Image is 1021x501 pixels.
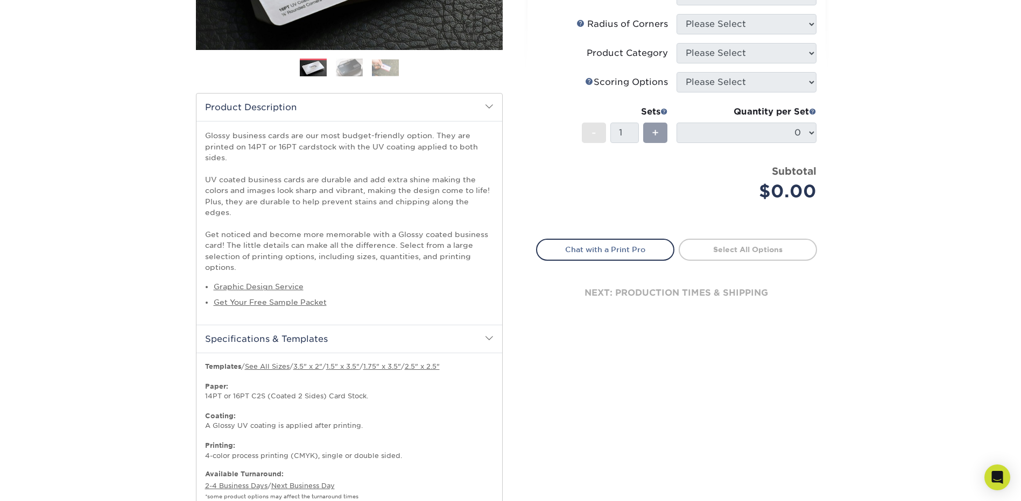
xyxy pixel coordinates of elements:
[245,362,290,370] a: See All Sizes
[293,362,322,370] a: 3.5" x 2"
[679,239,817,260] a: Select All Options
[196,325,502,353] h2: Specifications & Templates
[271,482,335,490] a: Next Business Day
[205,441,235,449] strong: Printing:
[205,493,358,499] small: *some product options may affect the turnaround times
[772,165,816,177] strong: Subtotal
[984,464,1010,490] div: Open Intercom Messenger
[214,298,327,306] a: Get Your Free Sample Packet
[536,261,817,325] div: next: production times & shipping
[585,76,668,89] div: Scoring Options
[300,55,327,82] img: Business Cards 01
[677,105,816,118] div: Quantity per Set
[372,59,399,76] img: Business Cards 03
[196,94,502,121] h2: Product Description
[205,470,284,478] b: Available Turnaround:
[205,130,494,273] p: Glossy business cards are our most budget-friendly option. They are printed on 14PT or 16PT cards...
[587,47,668,60] div: Product Category
[205,482,267,490] a: 2-4 Business Days
[205,412,236,420] strong: Coating:
[363,362,401,370] a: 1.75" x 3.5"
[405,362,440,370] a: 2.5" x 2.5"
[652,125,659,141] span: +
[582,105,668,118] div: Sets
[685,178,816,204] div: $0.00
[205,362,494,460] p: / / / / / 14PT or 16PT C2S (Coated 2 Sides) Card Stock. A Glossy UV coating is applied after prin...
[326,362,360,370] a: 1.5" x 3.5"
[205,362,241,370] b: Templates
[536,239,674,260] a: Chat with a Print Pro
[576,18,668,31] div: Radius of Corners
[214,282,304,291] a: Graphic Design Service
[205,382,228,390] strong: Paper:
[336,58,363,77] img: Business Cards 02
[205,469,494,501] p: /
[592,125,596,141] span: -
